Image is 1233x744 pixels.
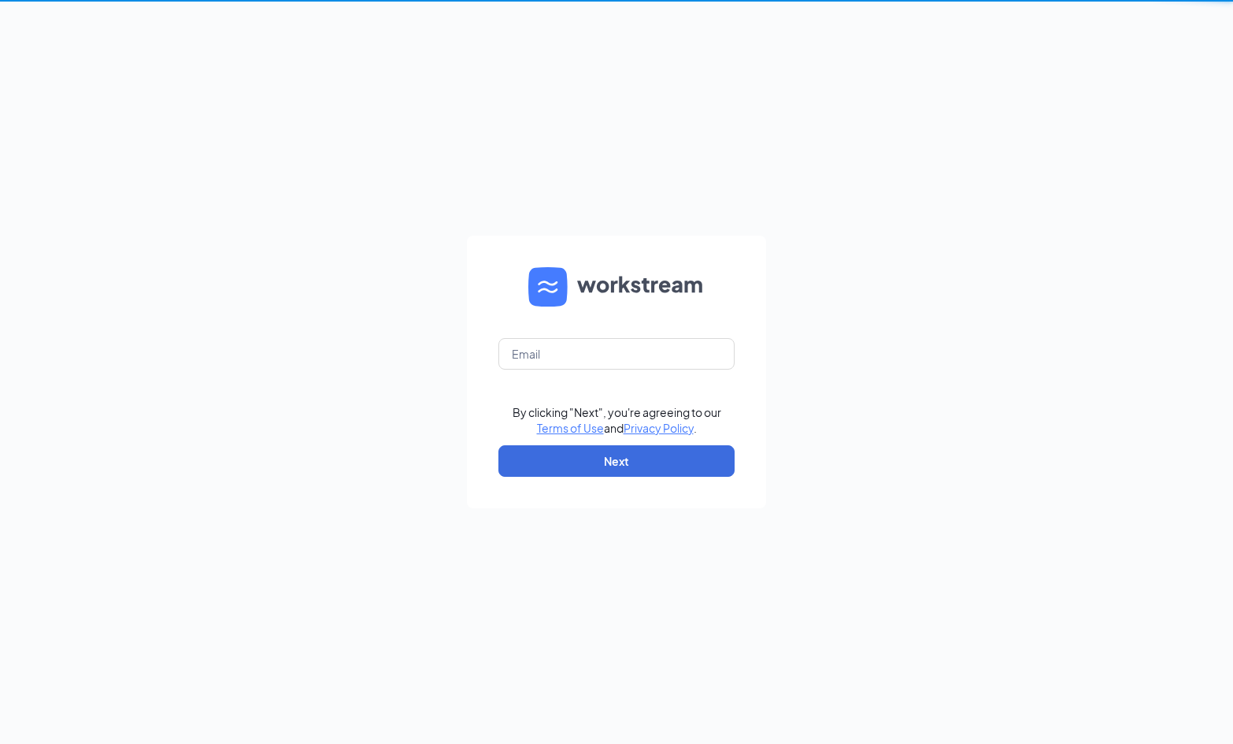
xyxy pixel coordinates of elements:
div: By clicking "Next", you're agreeing to our and . [513,404,721,436]
a: Privacy Policy [624,421,694,435]
a: Terms of Use [537,421,604,435]
img: WS logo and Workstream text [528,267,705,307]
input: Email [498,338,735,370]
button: Next [498,445,735,477]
